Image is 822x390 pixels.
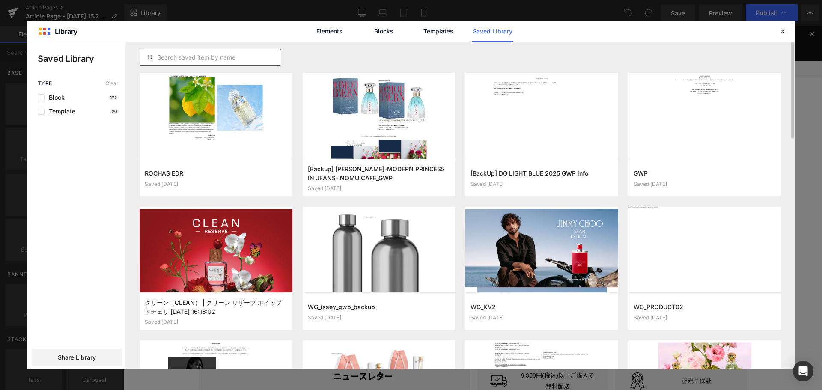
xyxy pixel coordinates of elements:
[152,42,157,45] img: Icon_Email.svg
[793,361,813,381] div: Open Intercom Messenger
[45,94,65,101] span: Block
[360,59,384,74] a: 最新情報
[308,315,450,321] div: Saved [DATE]
[311,259,388,277] a: Explore Template
[9,18,690,27] p: LINE公式アカウントの友だち追加は
[95,81,202,87] span: ラトリエ デ パルファム 公式オンラインストア
[471,315,613,321] div: Saved [DATE]
[308,302,450,311] h3: WG_issey_gwp_backup
[593,39,618,48] span: お気に入り
[146,344,332,359] h4: ニュースレター
[80,40,88,48] img: Icon_ShoppingGuide.svg
[471,181,613,187] div: Saved [DATE]
[308,185,450,191] div: Saved [DATE]
[146,39,193,48] a: お問い合わせ
[92,81,94,87] span: ›
[106,155,593,165] p: Start building your page
[285,59,303,74] a: 新製品
[162,39,193,48] span: お問い合わせ
[145,181,287,187] div: Saved [DATE]
[38,80,52,86] span: Type
[110,109,119,114] p: 20
[614,61,623,71] img: Icon_Cart.svg
[523,57,609,75] input: 検索
[505,347,522,364] img: Icon_Quality.svg
[75,80,202,89] nav: breadcrumbs
[471,169,613,178] h3: [BackUp] DG LIGHT BLUE 2025 GWP info
[366,347,384,364] img: Icon_Shipping.svg
[531,39,567,48] a: ログイン
[363,21,404,42] a: Blocks
[75,61,144,71] img: ラトリエ デ パルファム 公式オンラインストア
[418,21,459,42] a: Templates
[472,21,513,42] a: Saved Library
[471,302,613,311] h3: WG_KV2
[634,302,776,311] h3: WG_PRODUCT02
[546,39,567,48] span: ログイン
[394,59,448,74] a: カテゴリーから探す
[378,19,403,25] a: こちらから
[145,298,287,316] h3: クリーン（CLEAN） | クリーン リザーブ ホイップドチェリ [DATE] 16:18:02
[313,59,349,74] a: ギフトガイド
[145,319,287,325] div: Saved [DATE]
[634,181,776,187] div: Saved [DATE]
[58,353,96,362] span: Share Library
[9,9,690,18] p: [全製品対象] ご購入で選べるサンプル2点プレゼント！
[140,52,281,63] input: Search saved item by name
[93,39,140,48] span: ショッピングガイド
[536,350,610,360] p: 正規品保証
[75,39,140,48] a: ショッピングガイド
[45,108,75,115] span: Template
[38,52,125,65] p: Saved Library
[212,59,275,74] a: 限定品/キット・コフレ
[145,169,287,178] h3: ROCHAS EDR
[75,81,91,87] a: ホーム
[397,345,471,366] p: 9,350円(税込)以上ご購入で無料配送
[309,21,350,42] a: Elements
[154,59,202,74] a: ブランドから探す
[106,283,593,289] p: or Drag & Drop elements from left sidebar
[596,61,605,70] img: Icon_Search.svg
[634,315,776,321] div: Saved [DATE]
[634,169,776,178] h3: GWP
[308,164,450,182] h3: [Backup] [PERSON_NAME]-MODERN PRINCESS IN JEANS- NOMU CAFE_GWP
[536,39,541,48] img: Icon_User.svg
[458,59,500,74] a: ショップリスト
[105,80,119,86] span: Clear
[108,95,119,100] p: 172
[582,41,587,46] img: Icon_Heart_Empty.svg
